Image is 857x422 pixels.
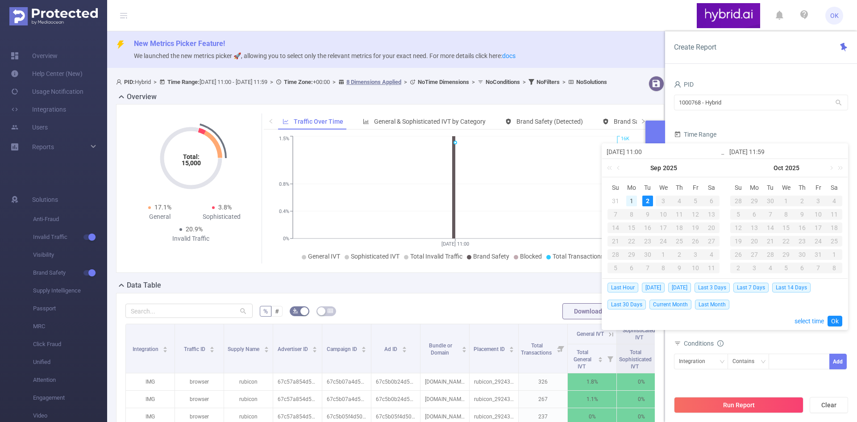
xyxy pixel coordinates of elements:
[33,210,107,228] span: Anti-Fraud
[11,100,66,118] a: Integrations
[730,249,746,260] div: 26
[674,131,716,138] span: Time Range
[746,248,762,261] td: October 27, 2025
[607,208,624,221] td: September 7, 2025
[615,159,623,177] a: Previous month (PageUp)
[762,222,778,233] div: 14
[473,253,509,260] span: Brand Safety
[502,52,516,59] a: docs
[794,249,810,260] div: 30
[116,79,124,85] i: icon: user
[624,248,640,261] td: September 29, 2025
[778,261,795,275] td: November 5, 2025
[703,236,720,247] div: 27
[773,159,784,177] a: Oct
[167,79,200,85] b: Time Range:
[560,79,568,85] span: >
[671,209,687,220] div: 11
[656,209,672,220] div: 10
[374,118,486,125] span: General & Sophisticated IVT by Category
[268,118,274,124] i: icon: left
[778,208,795,221] td: October 8, 2025
[640,261,656,275] td: October 7, 2025
[778,248,795,261] td: October 29, 2025
[794,208,810,221] td: October 9, 2025
[810,181,826,194] th: Fri
[730,263,746,273] div: 2
[762,236,778,247] div: 21
[829,354,847,369] button: Add
[624,209,640,220] div: 8
[537,79,560,85] b: No Filters
[746,236,762,247] div: 20
[607,221,624,234] td: September 14, 2025
[778,263,795,273] div: 5
[687,221,703,234] td: September 19, 2025
[778,181,795,194] th: Wed
[181,159,200,167] tspan: 15,000
[656,249,672,260] div: 1
[729,146,843,157] input: End date
[624,221,640,234] td: September 15, 2025
[794,194,810,208] td: October 2, 2025
[33,389,107,407] span: Engagement
[486,79,520,85] b: No Conditions
[656,234,672,248] td: September 24, 2025
[32,143,54,150] span: Reports
[778,221,795,234] td: October 15, 2025
[124,79,135,85] b: PID:
[662,159,678,177] a: 2025
[794,221,810,234] td: October 16, 2025
[642,283,665,292] span: [DATE]
[649,159,662,177] a: Sep
[810,263,826,273] div: 7
[762,249,778,260] div: 28
[562,303,627,319] button: Download PDF
[469,79,478,85] span: >
[607,283,638,292] span: Last Hour
[607,234,624,248] td: September 21, 2025
[33,282,107,300] span: Supply Intelligence
[778,184,795,192] span: We
[703,196,720,206] div: 6
[191,212,253,221] div: Sophisticated
[671,184,687,192] span: Th
[294,118,343,125] span: Traffic Over Time
[687,222,703,233] div: 19
[703,249,720,260] div: 4
[810,209,826,220] div: 10
[746,209,762,220] div: 6
[624,194,640,208] td: September 1, 2025
[11,118,48,136] a: Users
[640,208,656,221] td: September 9, 2025
[293,308,298,313] i: icon: bg-colors
[746,222,762,233] div: 13
[656,181,672,194] th: Wed
[810,261,826,275] td: November 7, 2025
[730,234,746,248] td: October 19, 2025
[624,236,640,247] div: 22
[624,261,640,275] td: October 6, 2025
[795,313,824,330] a: select time
[703,184,720,192] span: Sa
[671,261,687,275] td: October 9, 2025
[656,208,672,221] td: September 10, 2025
[746,194,762,208] td: September 29, 2025
[703,209,720,220] div: 13
[730,236,746,247] div: 19
[154,204,171,211] span: 17.1%
[730,261,746,275] td: November 2, 2025
[703,261,720,275] td: October 11, 2025
[656,248,672,261] td: October 1, 2025
[730,208,746,221] td: October 5, 2025
[127,280,161,291] h2: Data Table
[762,261,778,275] td: November 4, 2025
[279,181,289,187] tspan: 0.8%
[656,196,672,206] div: 3
[671,222,687,233] div: 18
[33,246,107,264] span: Visibility
[794,209,810,220] div: 9
[605,159,617,177] a: Last year (Control + left)
[607,194,624,208] td: August 31, 2025
[826,184,842,192] span: Sa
